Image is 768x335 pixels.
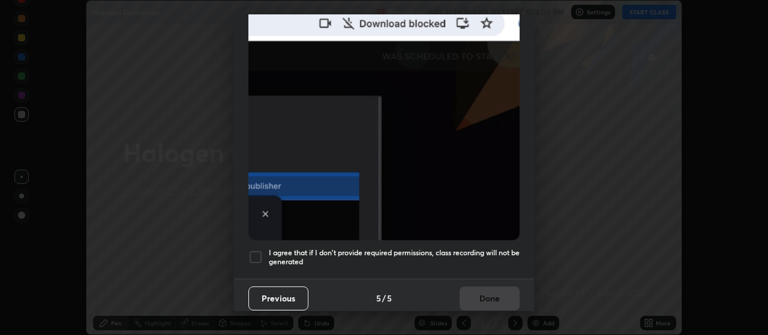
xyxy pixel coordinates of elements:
h4: 5 [376,292,381,304]
button: Previous [248,286,308,310]
h4: / [382,292,386,304]
h5: I agree that if I don't provide required permissions, class recording will not be generated [269,248,520,267]
h4: 5 [387,292,392,304]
